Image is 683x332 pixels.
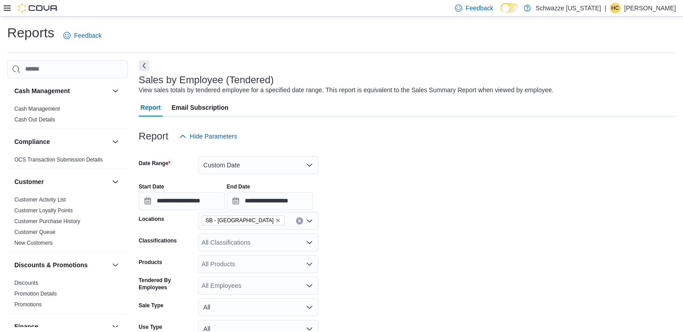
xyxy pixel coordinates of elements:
[14,137,108,146] button: Compliance
[14,207,73,214] a: Customer Loyalty Points
[14,229,55,236] span: Customer Queue
[139,85,554,95] div: View sales totals by tendered employee for a specified date range. This report is equivalent to t...
[624,3,676,13] p: [PERSON_NAME]
[14,106,60,112] a: Cash Management
[7,278,128,314] div: Discounts & Promotions
[110,85,121,96] button: Cash Management
[14,301,42,308] a: Promotions
[198,298,318,316] button: All
[14,260,108,269] button: Discounts & Promotions
[60,27,105,45] a: Feedback
[306,282,313,289] button: Open list of options
[14,117,55,123] a: Cash Out Details
[141,99,161,117] span: Report
[139,60,150,71] button: Next
[139,277,194,291] label: Tendered By Employees
[206,216,273,225] span: SB - [GEOGRAPHIC_DATA]
[14,301,42,308] span: Promotions
[110,321,121,332] button: Finance
[14,86,108,95] button: Cash Management
[604,3,606,13] p: |
[110,176,121,187] button: Customer
[611,3,619,13] span: HC
[139,302,163,309] label: Sale Type
[14,105,60,112] span: Cash Management
[14,260,88,269] h3: Discounts & Promotions
[306,239,313,246] button: Open list of options
[14,137,50,146] h3: Compliance
[14,177,44,186] h3: Customer
[500,3,519,13] input: Dark Mode
[466,4,493,13] span: Feedback
[14,322,108,331] button: Finance
[227,192,313,210] input: Press the down key to open a popover containing a calendar.
[7,103,128,129] div: Cash Management
[139,215,164,223] label: Locations
[14,240,53,246] a: New Customers
[172,99,229,117] span: Email Subscription
[14,218,80,225] span: Customer Purchase History
[610,3,621,13] div: Holly Carpenter
[14,280,38,286] a: Discounts
[139,259,162,266] label: Products
[7,154,128,169] div: Compliance
[139,160,171,167] label: Date Range
[7,24,54,42] h1: Reports
[18,4,58,13] img: Cova
[296,217,303,224] button: Clear input
[306,217,313,224] button: Open list of options
[110,136,121,147] button: Compliance
[202,215,285,225] span: SB - Manitou Springs
[275,218,281,223] button: Remove SB - Manitou Springs from selection in this group
[139,323,162,331] label: Use Type
[14,177,108,186] button: Customer
[306,260,313,268] button: Open list of options
[227,183,250,190] label: End Date
[176,127,241,145] button: Hide Parameters
[139,237,177,244] label: Classifications
[190,132,237,141] span: Hide Parameters
[198,156,318,174] button: Custom Date
[139,192,225,210] input: Press the down key to open a popover containing a calendar.
[14,291,57,297] a: Promotion Details
[14,207,73,214] span: Customer Loyalty Points
[14,229,55,235] a: Customer Queue
[14,218,80,224] a: Customer Purchase History
[139,131,168,142] h3: Report
[535,3,601,13] p: Schwazze [US_STATE]
[14,197,66,203] a: Customer Activity List
[7,194,128,252] div: Customer
[139,75,274,85] h3: Sales by Employee (Tendered)
[139,183,164,190] label: Start Date
[14,86,70,95] h3: Cash Management
[14,157,103,163] a: OCS Transaction Submission Details
[74,31,101,40] span: Feedback
[110,260,121,270] button: Discounts & Promotions
[14,322,38,331] h3: Finance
